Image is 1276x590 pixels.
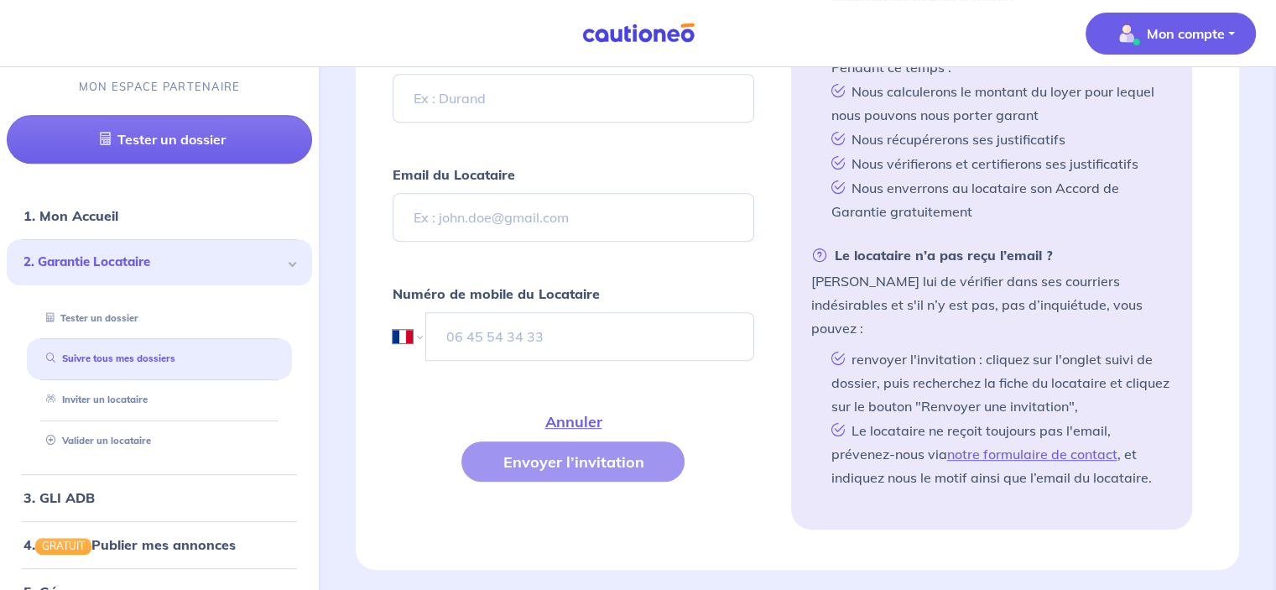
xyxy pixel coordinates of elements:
[79,79,241,95] p: MON ESPACE PARTENAIRE
[7,481,312,514] div: 3. GLI ADB
[7,115,312,164] a: Tester un dossier
[23,207,118,224] a: 1. Mon Accueil
[393,74,753,123] input: Ex : Durand
[393,166,515,183] strong: Email du Locataire
[39,312,138,324] a: Tester un dossier
[23,489,95,506] a: 3. GLI ADB
[825,127,1172,151] li: Nous récupérerons ses justificatifs
[7,239,312,285] div: 2. Garantie Locataire
[27,346,292,373] div: Suivre tous mes dossiers
[825,347,1172,418] li: renvoyer l'invitation : cliquez sur l'onglet suivi de dossier, puis recherchez la fiche du locata...
[27,305,292,332] div: Tester un dossier
[825,418,1172,489] li: Le locataire ne reçoit toujours pas l'email, prévenez-nous via , et indiquez nous le motif ainsi ...
[825,151,1172,175] li: Nous vérifierons et certifierons ses justificatifs
[576,23,701,44] img: Cautioneo
[1113,20,1140,47] img: illu_account_valid_menu.svg
[825,79,1172,127] li: Nous calculerons le montant du loyer pour lequel nous pouvons nous porter garant
[27,387,292,415] div: Inviter un locataire
[947,446,1117,462] a: notre formulaire de contact
[1147,23,1225,44] p: Mon compte
[39,435,151,446] a: Valider un locataire
[7,199,312,232] div: 1. Mon Accueil
[825,175,1172,223] li: Nous enverrons au locataire son Accord de Garantie gratuitement
[811,243,1172,489] li: [PERSON_NAME] lui de vérifier dans ses courriers indésirables et s'il n’y est pas, pas d’inquiétu...
[7,528,312,561] div: 4.GRATUITPublier mes annonces
[425,312,753,361] input: 06 45 54 34 33
[503,401,643,441] button: Annuler
[39,394,148,406] a: Inviter un locataire
[27,427,292,455] div: Valider un locataire
[1086,13,1256,55] button: illu_account_valid_menu.svgMon compte
[39,353,175,365] a: Suivre tous mes dossiers
[23,253,283,272] span: 2. Garantie Locataire
[393,193,753,242] input: Ex : john.doe@gmail.com
[811,243,1053,267] strong: Le locataire n’a pas reçu l’email ?
[23,536,236,553] a: 4.GRATUITPublier mes annonces
[393,285,600,302] strong: Numéro de mobile du Locataire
